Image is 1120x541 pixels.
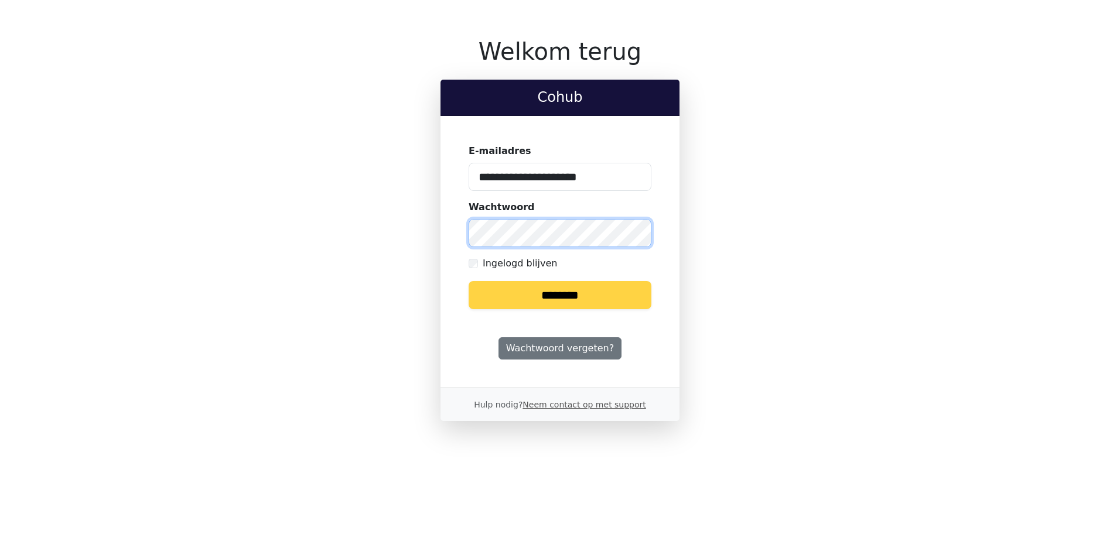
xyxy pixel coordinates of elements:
[450,89,670,106] h2: Cohub
[483,256,557,270] label: Ingelogd blijven
[469,144,531,158] label: E-mailadres
[523,400,646,409] a: Neem contact op met support
[474,400,646,409] small: Hulp nodig?
[441,37,679,66] h1: Welkom terug
[469,200,535,214] label: Wachtwoord
[498,337,622,359] a: Wachtwoord vergeten?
